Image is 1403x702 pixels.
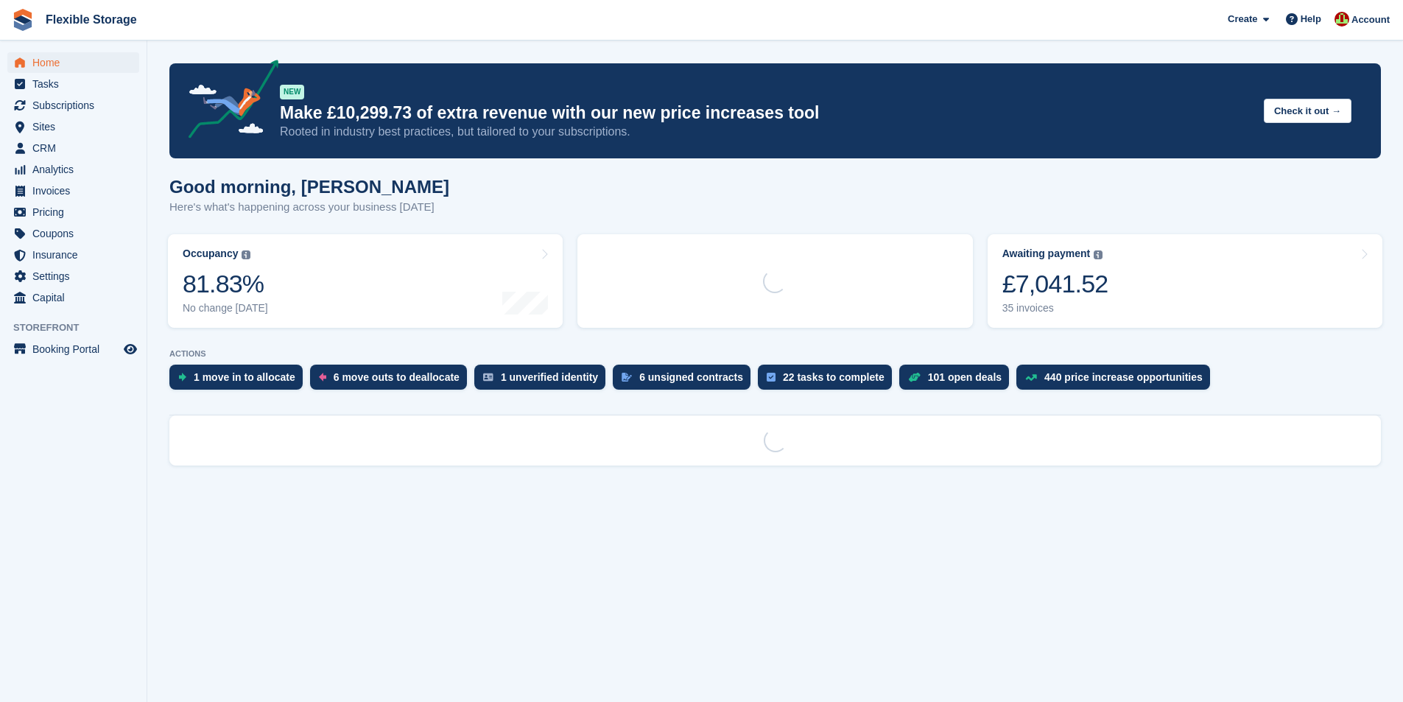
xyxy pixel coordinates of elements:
[1228,12,1257,27] span: Create
[32,339,121,359] span: Booking Portal
[176,60,279,144] img: price-adjustments-announcement-icon-8257ccfd72463d97f412b2fc003d46551f7dbcb40ab6d574587a9cd5c0d94...
[7,52,139,73] a: menu
[32,245,121,265] span: Insurance
[613,365,758,397] a: 6 unsigned contracts
[178,373,186,382] img: move_ins_to_allocate_icon-fdf77a2bb77ea45bf5b3d319d69a93e2d87916cf1d5bf7949dd705db3b84f3ca.svg
[7,180,139,201] a: menu
[1016,365,1217,397] a: 440 price increase opportunities
[7,95,139,116] a: menu
[40,7,143,32] a: Flexible Storage
[32,287,121,308] span: Capital
[1301,12,1321,27] span: Help
[474,365,613,397] a: 1 unverified identity
[7,138,139,158] a: menu
[622,373,632,382] img: contract_signature_icon-13c848040528278c33f63329250d36e43548de30e8caae1d1a13099fd9432cc5.svg
[242,250,250,259] img: icon-info-grey-7440780725fd019a000dd9b08b2336e03edf1995a4989e88bcd33f0948082b44.svg
[7,266,139,287] a: menu
[183,248,238,260] div: Occupancy
[169,177,449,197] h1: Good morning, [PERSON_NAME]
[783,371,885,383] div: 22 tasks to complete
[319,373,326,382] img: move_outs_to_deallocate_icon-f764333ba52eb49d3ac5e1228854f67142a1ed5810a6f6cc68b1a99e826820c5.svg
[7,245,139,265] a: menu
[194,371,295,383] div: 1 move in to allocate
[169,199,449,216] p: Here's what's happening across your business [DATE]
[1002,302,1108,315] div: 35 invoices
[280,85,304,99] div: NEW
[7,339,139,359] a: menu
[122,340,139,358] a: Preview store
[32,159,121,180] span: Analytics
[32,74,121,94] span: Tasks
[1044,371,1203,383] div: 440 price increase opportunities
[7,223,139,244] a: menu
[168,234,563,328] a: Occupancy 81.83% No change [DATE]
[183,269,268,299] div: 81.83%
[899,365,1016,397] a: 101 open deals
[908,372,921,382] img: deal-1b604bf984904fb50ccaf53a9ad4b4a5d6e5aea283cecdc64d6e3604feb123c2.svg
[32,116,121,137] span: Sites
[7,202,139,222] a: menu
[32,180,121,201] span: Invoices
[758,365,899,397] a: 22 tasks to complete
[7,287,139,308] a: menu
[7,74,139,94] a: menu
[169,365,310,397] a: 1 move in to allocate
[501,371,598,383] div: 1 unverified identity
[639,371,743,383] div: 6 unsigned contracts
[32,223,121,244] span: Coupons
[1002,269,1108,299] div: £7,041.52
[1351,13,1390,27] span: Account
[334,371,460,383] div: 6 move outs to deallocate
[280,102,1252,124] p: Make £10,299.73 of extra revenue with our new price increases tool
[32,138,121,158] span: CRM
[32,202,121,222] span: Pricing
[169,349,1381,359] p: ACTIONS
[7,116,139,137] a: menu
[767,373,776,382] img: task-75834270c22a3079a89374b754ae025e5fb1db73e45f91037f5363f120a921f8.svg
[1002,248,1091,260] div: Awaiting payment
[13,320,147,335] span: Storefront
[1335,12,1349,27] img: David Jones
[183,302,268,315] div: No change [DATE]
[483,373,493,382] img: verify_identity-adf6edd0f0f0b5bbfe63781bf79b02c33cf7c696d77639b501bdc392416b5a36.svg
[1264,99,1351,123] button: Check it out →
[988,234,1382,328] a: Awaiting payment £7,041.52 35 invoices
[7,159,139,180] a: menu
[280,124,1252,140] p: Rooted in industry best practices, but tailored to your subscriptions.
[1025,374,1037,381] img: price_increase_opportunities-93ffe204e8149a01c8c9dc8f82e8f89637d9d84a8eef4429ea346261dce0b2c0.svg
[310,365,474,397] a: 6 move outs to deallocate
[32,95,121,116] span: Subscriptions
[32,266,121,287] span: Settings
[1094,250,1103,259] img: icon-info-grey-7440780725fd019a000dd9b08b2336e03edf1995a4989e88bcd33f0948082b44.svg
[32,52,121,73] span: Home
[928,371,1002,383] div: 101 open deals
[12,9,34,31] img: stora-icon-8386f47178a22dfd0bd8f6a31ec36ba5ce8667c1dd55bd0f319d3a0aa187defe.svg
